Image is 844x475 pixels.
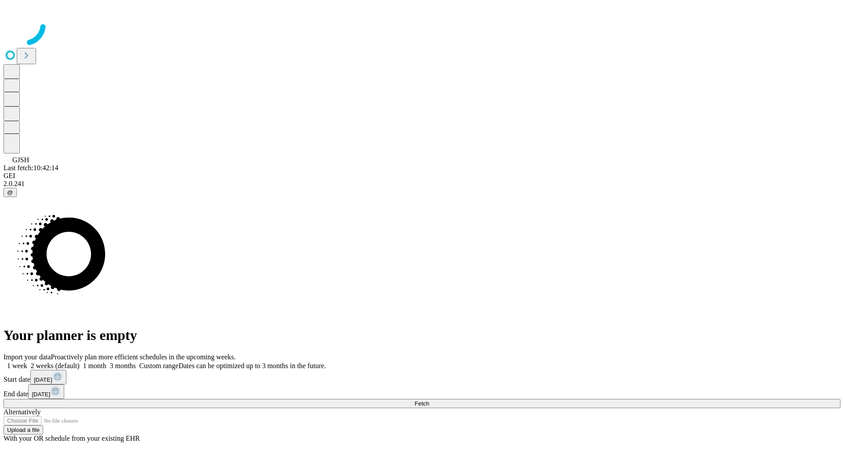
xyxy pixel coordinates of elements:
[32,391,50,398] span: [DATE]
[4,353,51,361] span: Import your data
[31,362,80,369] span: 2 weeks (default)
[4,425,43,435] button: Upload a file
[34,376,52,383] span: [DATE]
[4,188,17,197] button: @
[4,370,840,384] div: Start date
[7,362,27,369] span: 1 week
[415,400,429,407] span: Fetch
[28,384,64,399] button: [DATE]
[4,164,58,172] span: Last fetch: 10:42:14
[139,362,178,369] span: Custom range
[7,189,13,196] span: @
[4,408,40,416] span: Alternatively
[83,362,106,369] span: 1 month
[4,435,140,442] span: With your OR schedule from your existing EHR
[4,399,840,408] button: Fetch
[178,362,326,369] span: Dates can be optimized up to 3 months in the future.
[4,172,840,180] div: GEI
[4,180,840,188] div: 2.0.241
[110,362,136,369] span: 3 months
[4,327,840,343] h1: Your planner is empty
[30,370,66,384] button: [DATE]
[12,156,29,164] span: GJSH
[4,384,840,399] div: End date
[51,353,236,361] span: Proactively plan more efficient schedules in the upcoming weeks.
